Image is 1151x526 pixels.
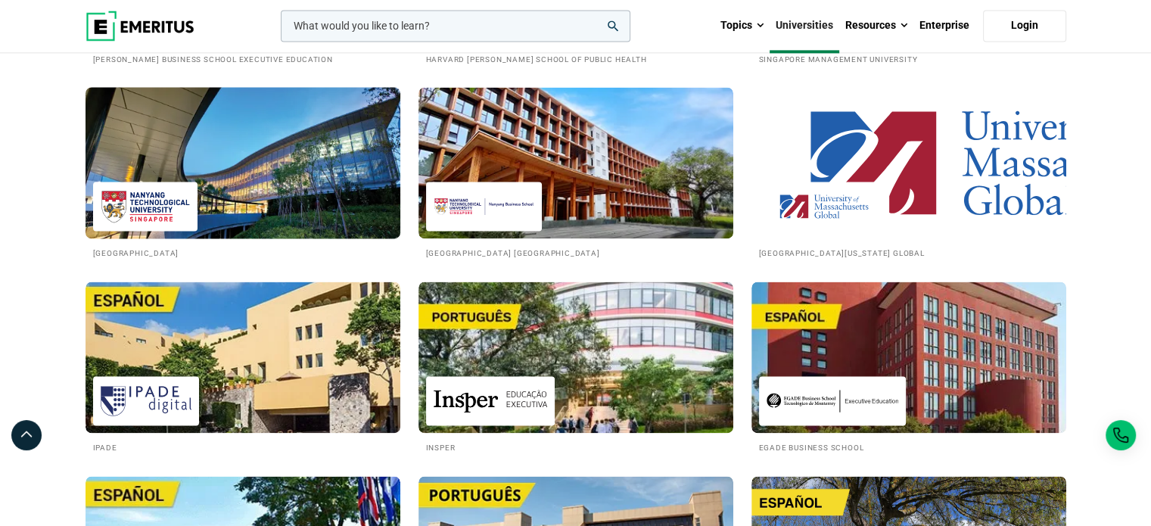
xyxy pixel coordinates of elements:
img: Universities We Work With [418,87,733,238]
a: Universities We Work With Nanyang Technological University Nanyang Business School [GEOGRAPHIC_DA... [418,87,733,259]
img: Universities We Work With [70,79,416,246]
img: IPADE [101,384,191,418]
img: Universities We Work With [751,282,1066,433]
a: Universities We Work With Nanyang Technological University [GEOGRAPHIC_DATA] [86,87,400,259]
input: woocommerce-product-search-field-0 [281,10,630,42]
h2: Singapore Management University [759,52,1059,65]
h2: [GEOGRAPHIC_DATA] [GEOGRAPHIC_DATA] [426,246,726,259]
h2: EGADE Business School [759,440,1059,453]
a: Universities We Work With University of Massachusetts Global [GEOGRAPHIC_DATA][US_STATE] Global [751,87,1066,259]
img: Universities We Work With [751,87,1066,238]
img: EGADE Business School [767,384,898,418]
img: University of Massachusetts Global [767,189,882,223]
img: Nanyang Technological University [101,189,191,223]
h2: Insper [426,440,726,453]
h2: IPADE [93,440,393,453]
h2: [PERSON_NAME] Business School Executive Education [93,52,393,65]
a: Login [983,10,1066,42]
a: Universities We Work With EGADE Business School EGADE Business School [751,282,1066,453]
h2: Harvard [PERSON_NAME] School of Public Health [426,52,726,65]
a: Universities We Work With IPADE IPADE [86,282,400,453]
img: Universities We Work With [418,282,733,433]
h2: [GEOGRAPHIC_DATA][US_STATE] Global [759,246,1059,259]
img: Insper [434,384,547,418]
a: Universities We Work With Insper Insper [418,282,733,453]
img: Universities We Work With [86,282,400,433]
img: Nanyang Technological University Nanyang Business School [434,189,534,223]
h2: [GEOGRAPHIC_DATA] [93,246,393,259]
